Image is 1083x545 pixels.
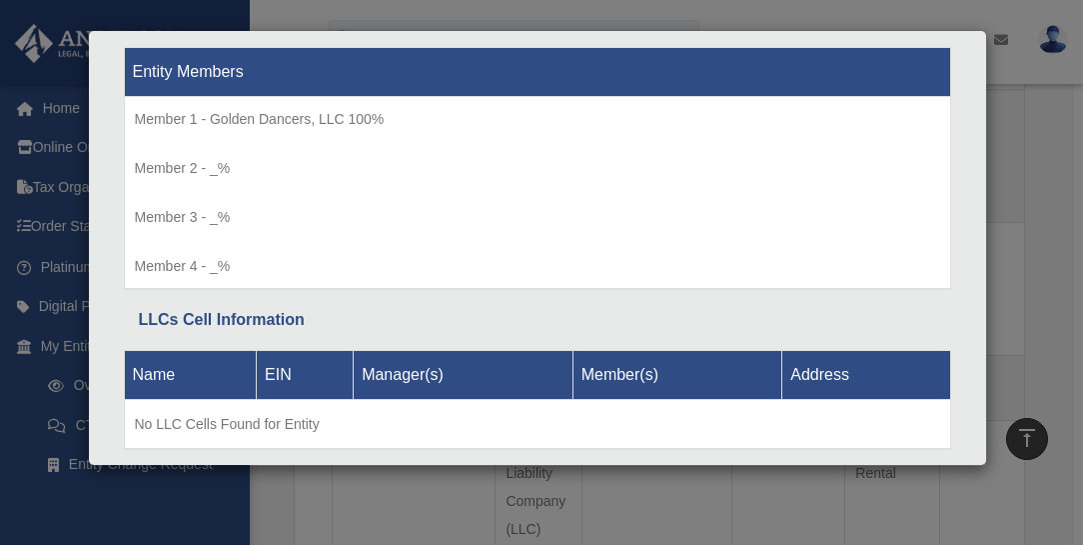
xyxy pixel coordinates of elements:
p: Member 1 - Golden Dancers, LLC 100% [135,107,940,132]
div: LLCs Cell Information [139,306,936,334]
th: Address [782,351,950,400]
p: Member 4 - _% [135,254,940,279]
td: No LLC Cells Found for Entity [124,400,950,450]
th: Member(s) [572,351,782,400]
th: Name [124,351,257,400]
th: Entity Members [124,47,950,96]
th: Manager(s) [354,351,573,400]
p: Member 2 - _% [135,156,940,181]
th: EIN [257,351,354,400]
p: Member 3 - _% [135,205,940,230]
